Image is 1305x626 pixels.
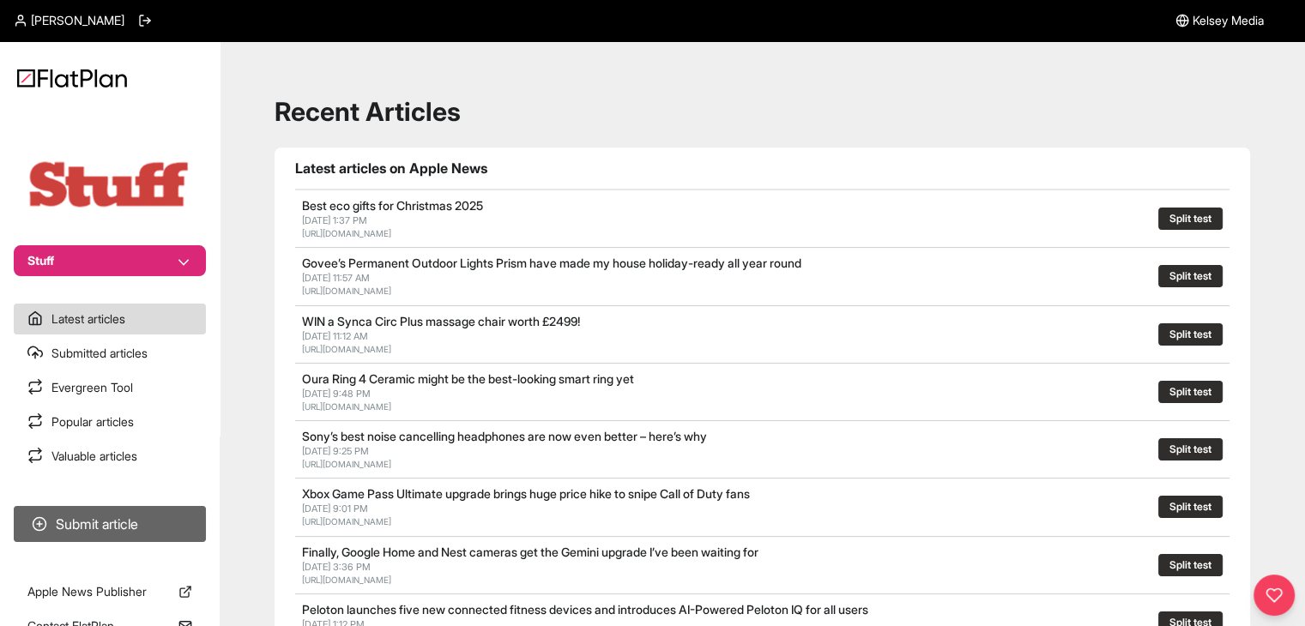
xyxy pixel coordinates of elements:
[17,69,127,87] img: Logo
[302,503,368,515] span: [DATE] 9:01 PM
[302,272,370,284] span: [DATE] 11:57 AM
[1158,438,1223,460] button: Split test
[302,198,483,213] a: Best eco gifts for Christmas 2025
[14,12,124,29] a: [PERSON_NAME]
[1158,208,1223,230] button: Split test
[302,401,391,412] a: [URL][DOMAIN_NAME]
[302,445,369,457] span: [DATE] 9:25 PM
[1158,496,1223,518] button: Split test
[14,441,206,472] a: Valuable articles
[302,371,634,386] a: Oura Ring 4 Ceramic might be the best-looking smart ring yet
[31,12,124,29] span: [PERSON_NAME]
[14,245,206,276] button: Stuff
[302,575,391,585] a: [URL][DOMAIN_NAME]
[302,602,868,617] a: Peloton launches five new connected fitness devices and introduces AI-Powered Peloton IQ for all ...
[1158,554,1223,576] button: Split test
[302,486,750,501] a: Xbox Game Pass Ultimate upgrade brings huge price hike to snipe Call of Duty fans
[302,330,368,342] span: [DATE] 11:12 AM
[302,459,391,469] a: [URL][DOMAIN_NAME]
[302,228,391,238] a: [URL][DOMAIN_NAME]
[1158,323,1223,346] button: Split test
[1193,12,1264,29] span: Kelsey Media
[302,516,391,527] a: [URL][DOMAIN_NAME]
[14,304,206,334] a: Latest articles
[14,372,206,403] a: Evergreen Tool
[302,214,367,226] span: [DATE] 1:37 PM
[275,96,1250,127] h1: Recent Articles
[295,158,1229,178] h1: Latest articles on Apple News
[302,344,391,354] a: [URL][DOMAIN_NAME]
[1158,381,1223,403] button: Split test
[302,388,371,400] span: [DATE] 9:48 PM
[302,561,371,573] span: [DATE] 3:36 PM
[302,314,580,328] a: WIN a Synca Circ Plus massage chair worth £2499!
[1158,265,1223,287] button: Split test
[302,429,707,443] a: Sony’s best noise cancelling headphones are now even better – here’s why
[302,286,391,296] a: [URL][DOMAIN_NAME]
[14,406,206,437] a: Popular articles
[14,338,206,369] a: Submitted articles
[302,256,801,270] a: Govee’s Permanent Outdoor Lights Prism have made my house holiday-ready all year round
[24,158,196,211] img: Publication Logo
[14,506,206,542] button: Submit article
[302,545,758,559] a: Finally, Google Home and Nest cameras get the Gemini upgrade I’ve been waiting for
[14,576,206,607] a: Apple News Publisher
